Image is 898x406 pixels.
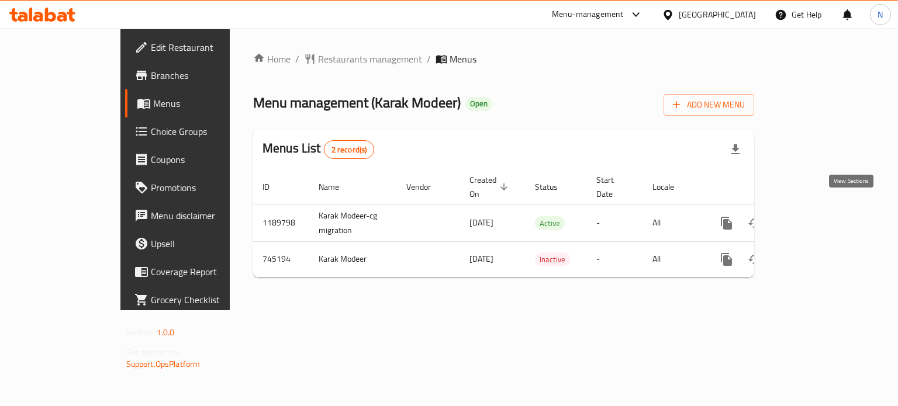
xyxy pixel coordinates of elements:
[535,216,565,230] div: Active
[741,245,769,273] button: Change Status
[151,152,261,166] span: Coupons
[679,8,756,21] div: [GEOGRAPHIC_DATA]
[126,345,180,360] span: Get support on:
[469,215,493,230] span: [DATE]
[673,98,745,112] span: Add New Menu
[587,241,643,277] td: -
[713,209,741,237] button: more
[450,52,476,66] span: Menus
[125,230,271,258] a: Upsell
[253,52,291,66] a: Home
[406,180,446,194] span: Vendor
[703,169,834,205] th: Actions
[721,136,750,164] div: Export file
[309,204,397,241] td: Karak Modeer-cg migration
[125,33,271,61] a: Edit Restaurant
[643,241,703,277] td: All
[151,237,261,251] span: Upsell
[664,94,754,116] button: Add New Menu
[151,209,261,223] span: Menu disclaimer
[125,286,271,314] a: Grocery Checklist
[465,97,492,111] div: Open
[253,204,309,241] td: 1189798
[151,68,261,82] span: Branches
[253,89,461,116] span: Menu management ( Karak Modeer )
[253,52,754,66] nav: breadcrumb
[469,173,512,201] span: Created On
[319,180,354,194] span: Name
[125,202,271,230] a: Menu disclaimer
[125,61,271,89] a: Branches
[253,169,834,277] table: enhanced table
[151,124,261,138] span: Choice Groups
[125,89,271,117] a: Menus
[535,180,573,194] span: Status
[324,140,375,159] div: Total records count
[151,265,261,279] span: Coverage Report
[552,8,624,22] div: Menu-management
[535,253,570,266] span: Inactive
[318,52,422,66] span: Restaurants management
[427,52,431,66] li: /
[151,181,261,195] span: Promotions
[324,144,374,155] span: 2 record(s)
[125,258,271,286] a: Coverage Report
[465,99,492,109] span: Open
[643,204,703,241] td: All
[153,96,261,110] span: Menus
[125,173,271,202] a: Promotions
[596,173,629,201] span: Start Date
[878,8,883,21] span: N
[126,325,155,340] span: Version:
[263,180,285,194] span: ID
[125,117,271,145] a: Choice Groups
[263,140,374,159] h2: Menus List
[125,145,271,173] a: Coupons
[157,325,175,340] span: 1.0.0
[535,217,565,230] span: Active
[713,245,741,273] button: more
[295,52,299,66] li: /
[151,293,261,307] span: Grocery Checklist
[309,241,397,277] td: Karak Modeer
[587,204,643,241] td: -
[304,52,422,66] a: Restaurants management
[126,356,201,372] a: Support.OpsPlatform
[652,180,689,194] span: Locale
[253,241,309,277] td: 745194
[151,40,261,54] span: Edit Restaurant
[469,251,493,266] span: [DATE]
[741,209,769,237] button: Change Status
